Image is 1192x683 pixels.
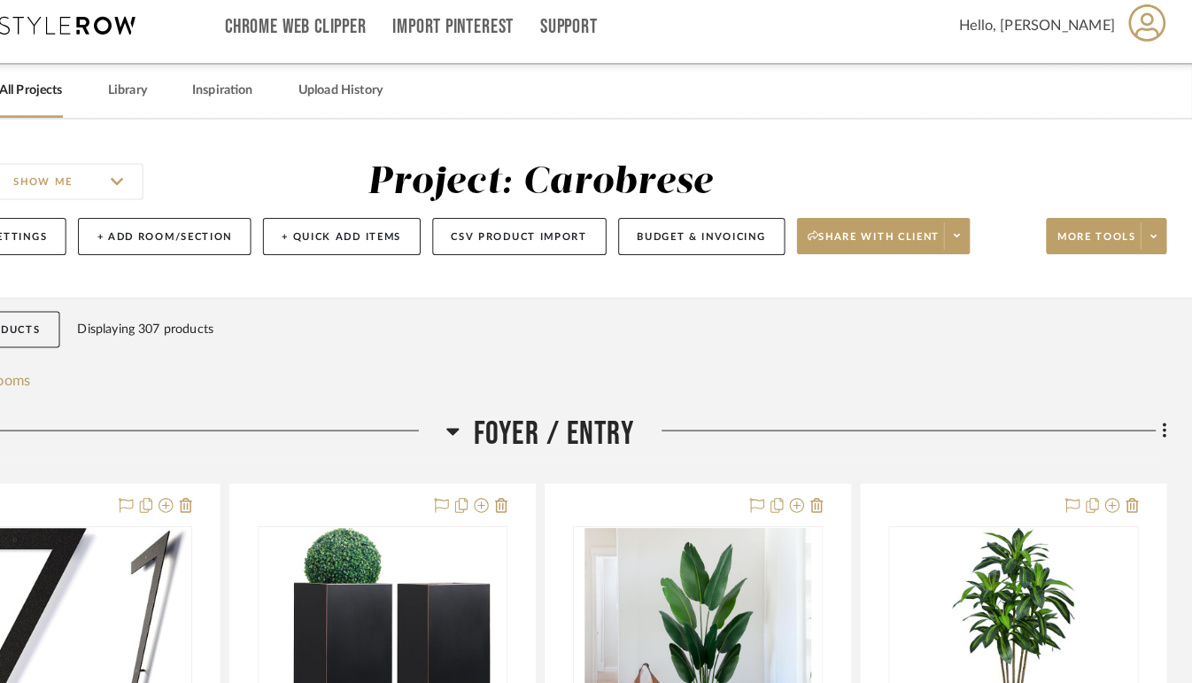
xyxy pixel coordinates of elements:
[104,224,273,260] button: + Add Room/Section
[215,88,275,112] a: Inspiration
[284,224,438,260] button: + Quick Add Items
[964,26,1117,47] span: Hello, [PERSON_NAME]
[27,88,89,112] a: All Projects
[555,30,611,45] a: Support
[631,224,794,260] button: Budget & Invoicing
[387,171,724,208] div: Project: Carobrese
[1049,224,1167,260] button: More tools
[450,224,620,260] button: CSV Product Import
[806,224,976,260] button: Share with client
[490,416,647,454] span: Foyer / Entry
[104,315,236,351] div: Displaying 307 products
[1060,236,1137,262] span: More tools
[133,88,171,112] a: Library
[319,88,401,112] a: Upload History
[817,236,946,262] span: Share with client
[247,30,385,45] a: Chrome Web Clipper
[411,30,530,45] a: Import Pinterest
